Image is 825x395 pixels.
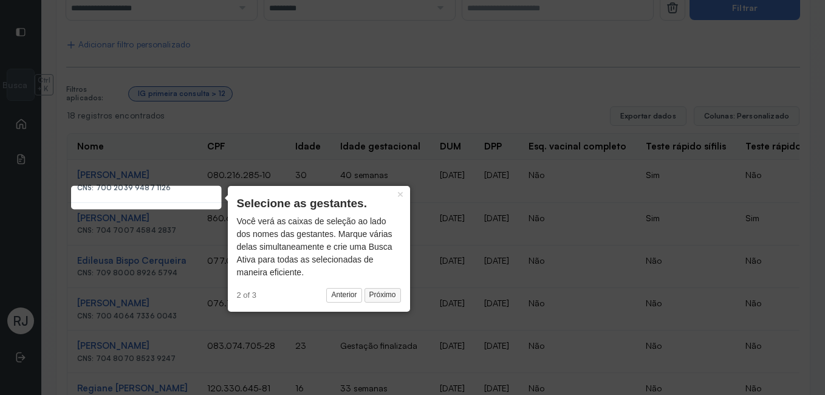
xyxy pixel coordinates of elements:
div: Você verá as caixas de seleção ao lado dos nomes das gestantes. Marque várias delas simultaneamen... [237,215,401,279]
header: Selecione as gestantes. [237,195,401,213]
button: Close [391,186,410,203]
button: Anterior [326,288,361,303]
button: Próximo [365,288,401,303]
span: 2 of 3 [237,290,257,300]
